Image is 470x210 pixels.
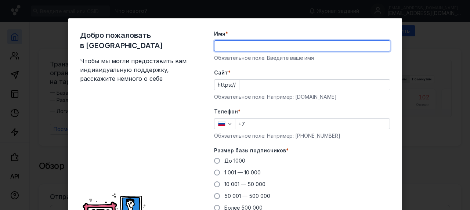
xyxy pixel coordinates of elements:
span: Размер базы подписчиков [214,147,286,154]
span: До 1000 [224,157,245,164]
span: Cайт [214,69,228,76]
span: Телефон [214,108,238,115]
div: Обязательное поле. Например: [PHONE_NUMBER] [214,132,390,140]
span: Чтобы мы могли предоставить вам индивидуальную поддержку, расскажите немного о себе [80,57,190,83]
span: 50 001 — 500 000 [224,193,270,199]
div: Обязательное поле. Введите ваше имя [214,54,390,62]
div: Обязательное поле. Например: [DOMAIN_NAME] [214,93,390,101]
span: 10 001 — 50 000 [224,181,265,187]
span: 1 001 — 10 000 [224,169,261,175]
span: Имя [214,30,225,37]
span: Добро пожаловать в [GEOGRAPHIC_DATA] [80,30,190,51]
